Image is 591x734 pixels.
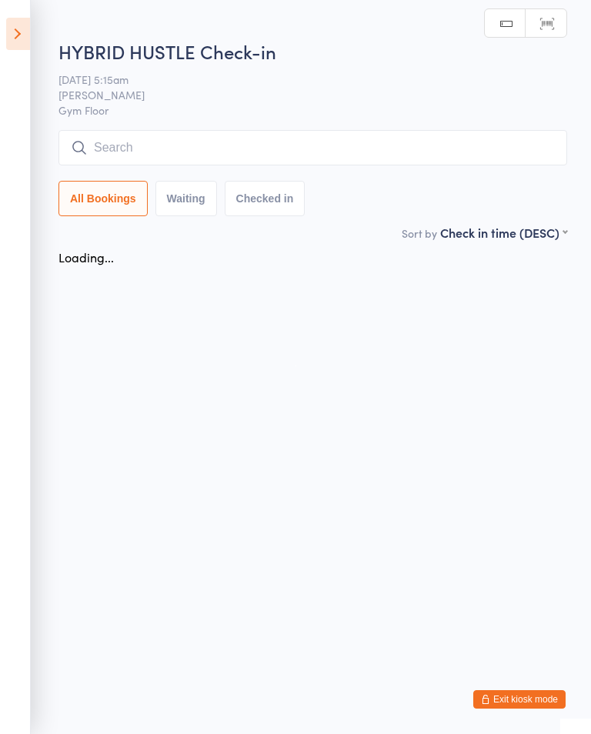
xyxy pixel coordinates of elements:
[58,87,543,102] span: [PERSON_NAME]
[402,225,437,241] label: Sort by
[58,249,114,265] div: Loading...
[58,102,567,118] span: Gym Floor
[225,181,306,216] button: Checked in
[58,72,543,87] span: [DATE] 5:15am
[473,690,566,709] button: Exit kiosk mode
[58,130,567,165] input: Search
[58,181,148,216] button: All Bookings
[155,181,217,216] button: Waiting
[440,224,567,241] div: Check in time (DESC)
[58,38,567,64] h2: HYBRID HUSTLE Check-in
